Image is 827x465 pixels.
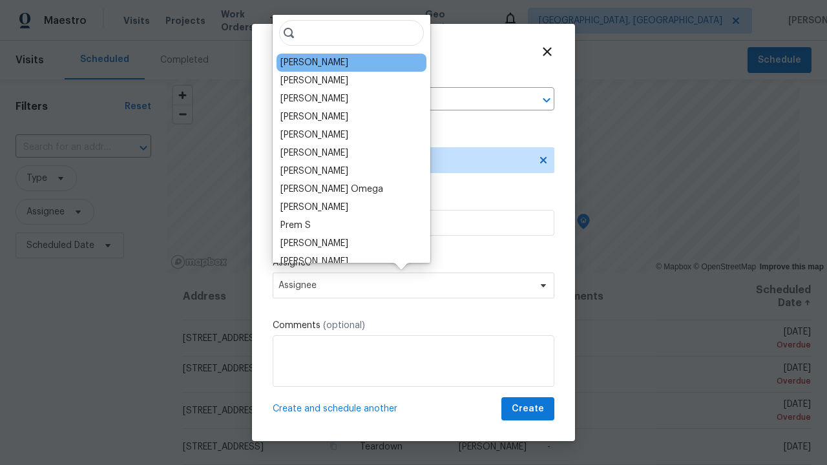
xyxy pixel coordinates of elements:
[512,401,544,417] span: Create
[280,255,348,268] div: [PERSON_NAME]
[280,165,348,178] div: [PERSON_NAME]
[540,45,554,59] span: Close
[501,397,554,421] button: Create
[323,321,365,330] span: (optional)
[538,91,556,109] button: Open
[273,402,397,415] span: Create and schedule another
[280,92,348,105] div: [PERSON_NAME]
[280,110,348,123] div: [PERSON_NAME]
[280,201,348,214] div: [PERSON_NAME]
[280,237,348,250] div: [PERSON_NAME]
[280,183,383,196] div: [PERSON_NAME] Omega
[273,319,554,332] label: Comments
[280,129,348,141] div: [PERSON_NAME]
[280,74,348,87] div: [PERSON_NAME]
[278,280,532,291] span: Assignee
[280,147,348,160] div: [PERSON_NAME]
[280,56,348,69] div: [PERSON_NAME]
[280,219,311,232] div: Prem S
